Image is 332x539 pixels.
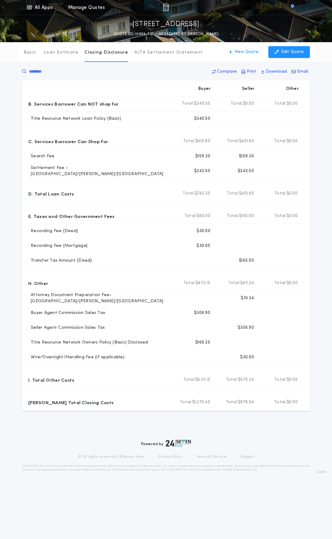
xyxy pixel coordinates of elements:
p: Title Resource Network Loan Policy (Basic) [28,116,121,122]
p: Attorney Document Preparation Fee-[GEOGRAPHIC_DATA]/[PERSON_NAME]/[GEOGRAPHIC_DATA] [28,292,172,304]
button: Email [290,66,310,77]
span: $401.80 [239,191,254,197]
b: Total: [180,399,192,405]
p: H. Other [28,278,48,288]
b: Total: [182,101,194,107]
b: Total: [227,191,239,197]
p: $166.25 [195,340,210,346]
span: $411.24 [240,280,254,286]
p: Download [266,69,287,75]
span: $576.24 [238,377,254,383]
div: Powered by [141,440,191,447]
p: Settlement Fee - [GEOGRAPHIC_DATA]/[PERSON_NAME]/[GEOGRAPHIC_DATA] [28,165,172,177]
button: Edit Quote [268,46,310,58]
b: Total: [226,399,238,405]
span: $401.80 [239,138,254,144]
b: Total: [183,377,196,383]
p: Seller [242,86,255,92]
button: New Quote [223,46,265,58]
p: I. Total Other Costs [28,375,74,385]
p: $159.30 [195,153,210,159]
p: Recording Fee (Mortgage) [28,243,88,249]
p: © All rights reserved. 24|Seven Fees [78,454,144,459]
p: $306.90 [194,310,210,316]
span: $165.00 [239,213,254,219]
span: $742.30 [195,191,210,197]
button: Compare [210,66,239,77]
b: Total: [183,191,195,197]
p: $242.50 [238,168,254,174]
p: QUOTE SD-12959-TC - LAST EDITED BY [PERSON_NAME] [113,31,219,37]
p: C. Services Borrower Can Shop For [28,136,108,146]
b: Total: [274,377,287,383]
button: Download [259,66,289,77]
p: Search Fee [28,153,55,159]
span: $0.00 [287,280,298,286]
img: img [163,4,169,11]
span: $0.00 [287,138,298,144]
button: Print [239,66,258,77]
span: $0.00 [287,101,298,107]
p: $306.90 [238,325,254,331]
b: Total: [274,101,287,107]
span: $0.00 [287,191,298,197]
p: Seller Agent Commission Sales Tax [28,325,105,331]
p: Other [286,86,299,92]
p: $30.00 [196,228,210,234]
a: Privacy Policy [158,454,183,459]
p: Title Resource Network Owners Policy (Basic) Disclosed [28,340,148,346]
p: Closing Disclosure [85,50,128,56]
a: Support [240,454,254,459]
span: $340.50 [194,101,210,107]
img: vs-icon [279,4,305,10]
p: B. Services Borrower Can NOT shop for [28,99,118,109]
b: Total: [274,213,287,219]
span: $401.80 [195,138,210,144]
span: $533.15 [195,377,210,383]
span: $473.15 [196,280,210,286]
b: Total: [183,138,196,144]
p: [STREET_ADDRESS] [132,19,200,29]
b: Total: [228,280,240,286]
b: Total: [274,191,287,197]
p: $74.34 [241,295,254,301]
span: $0.00 [287,377,298,383]
p: Wire/Overnight/Handling Fee (if applicable) [28,354,124,360]
img: logo [166,440,191,447]
span: 3.8.0 [318,469,326,475]
b: Total: [231,101,243,107]
p: Email [297,69,308,75]
b: Total: [274,280,287,286]
p: $30.00 [240,354,254,360]
p: Recording Fee (Deed) [28,228,78,234]
span: $0.00 [287,399,298,405]
p: Compare [217,69,237,75]
p: Transfer Tax Amount (Deed) [28,258,92,264]
p: Print [247,69,256,75]
p: New Quote [235,49,259,55]
p: $242.50 [194,168,210,174]
span: $60.00 [196,213,210,219]
p: DISCLAIMER: This estimate is provided for informational purposes only. 24|Seven Fees, a product o... [22,464,310,472]
b: Total: [274,399,287,405]
b: Total: [274,138,287,144]
p: Loan Estimate [44,50,78,56]
span: $0.00 [287,213,298,219]
p: $165.00 [239,258,254,264]
p: Edit Quote [281,49,304,55]
b: Total: [226,377,238,383]
p: Buyer Agent Commission Sales Tax [28,310,105,316]
span: $1,275.45 [192,399,210,405]
b: Total: [184,280,196,286]
p: $340.50 [194,116,210,122]
p: D. Total Loan Costs [28,189,74,199]
span: $978.04 [238,399,254,405]
p: Buyer [198,86,211,92]
p: $159.30 [239,153,254,159]
a: Terms of Service [196,454,227,459]
p: E. Taxes and Other Government Fees [28,211,114,221]
b: Total: [227,213,239,219]
b: Total: [184,213,197,219]
p: [PERSON_NAME] Total Closing Costs [28,397,113,407]
span: $0.00 [243,101,254,107]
